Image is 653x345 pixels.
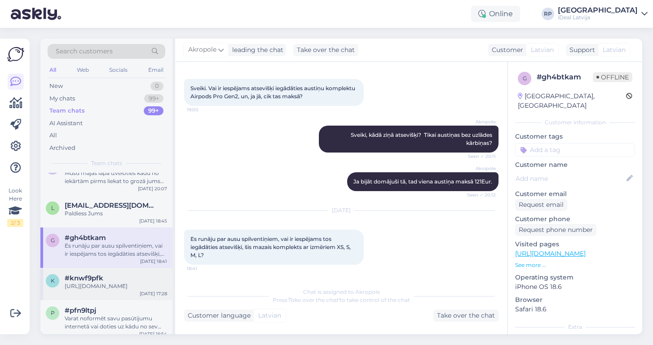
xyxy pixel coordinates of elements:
[462,118,496,125] span: Akropole
[51,310,55,316] span: p
[65,314,167,331] div: Varat noformēt savu pasūtijumu internetā vai doties uz kādu no sev tuvākajiem C&C veikaliem, kur ...
[515,160,635,170] p: Customer name
[229,45,283,55] div: leading the chat
[49,144,75,153] div: Archived
[65,242,167,258] div: Es runāju par ausu spilventiņiem, vai ir iespējams tos iegādāties atsevišķi, šis mazais komplekts...
[187,265,221,272] span: 18:41
[190,236,352,258] span: Es runāju par ausu spilventiņiem, vai ir iespējams tos iegādāties atsevišķi, šis mazais komplekts...
[293,44,358,56] div: Take over the chat
[188,45,216,55] span: Akropole
[144,106,163,115] div: 99+
[515,261,635,269] p: See more ...
[515,224,596,236] div: Request phone number
[515,305,635,314] p: Safari 18.6
[515,282,635,292] p: iPhone OS 18.6
[184,206,499,214] div: [DATE]
[138,185,167,192] div: [DATE] 20:07
[593,72,632,82] span: Offline
[433,310,499,322] div: Take over the chat
[515,199,567,211] div: Request email
[49,94,75,103] div: My chats
[566,45,595,55] div: Support
[515,189,635,199] p: Customer email
[150,82,163,91] div: 0
[75,64,91,76] div: Web
[65,234,106,242] span: #gh4btkam
[139,218,167,224] div: [DATE] 18:45
[49,131,57,140] div: All
[65,169,167,185] div: Mūsu mājas lapā izvēloties kādu no iekārtām pirms liekat to grozā jums tiek jautāts vai Jums ir i...
[49,106,85,115] div: Team chats
[65,201,158,210] span: lienegr@icloud.com
[7,219,23,227] div: 2 / 3
[515,132,635,141] p: Customer tags
[462,153,496,160] span: Seen ✓ 20:11
[258,311,281,320] span: Latvian
[287,297,340,303] i: 'Take over the chat'
[558,7,648,21] a: [GEOGRAPHIC_DATA]iDeal Latvija
[537,72,593,83] div: # gh4btkam
[65,210,167,218] div: Paldiess Jums
[518,92,626,110] div: [GEOGRAPHIC_DATA], [GEOGRAPHIC_DATA]
[51,205,54,211] span: l
[49,119,83,128] div: AI Assistant
[91,159,122,167] span: Team chats
[65,274,103,282] span: #knwf9pfk
[140,258,167,265] div: [DATE] 18:41
[515,240,635,249] p: Visited pages
[146,64,165,76] div: Email
[488,45,523,55] div: Customer
[353,178,492,185] span: Ja bijāt domājuši tā, tad viena austiņa maksā 121Eur.
[65,306,96,314] span: #pfn9ltpj
[515,323,635,331] div: Extra
[7,187,23,227] div: Look Here
[140,290,167,297] div: [DATE] 17:28
[51,277,55,284] span: k
[51,237,55,244] span: g
[515,143,635,157] input: Add a tag
[65,282,167,290] div: [URL][DOMAIN_NAME]
[303,288,380,295] span: Chat is assigned to Akropole
[542,8,554,20] div: RP
[515,295,635,305] p: Browser
[523,75,527,82] span: g
[139,331,167,337] div: [DATE] 16:54
[462,165,496,172] span: Akropole
[144,94,163,103] div: 99+
[558,14,638,21] div: iDeal Latvija
[471,6,520,22] div: Online
[516,174,625,183] input: Add name
[515,214,635,224] p: Customer phone
[49,82,63,91] div: New
[273,297,410,303] span: Press to take control of the chat
[603,45,626,55] span: Latvian
[515,118,635,127] div: Customer information
[351,131,494,146] span: Sveiki, kādā ziņā atsevišķi? Tikai austiņas bez uzlādes kārbiņas?
[56,47,113,56] span: Search customers
[515,273,635,282] p: Operating system
[7,46,24,63] img: Askly Logo
[187,106,221,113] span: 19:00
[515,249,586,258] a: [URL][DOMAIN_NAME]
[107,64,129,76] div: Socials
[558,7,638,14] div: [GEOGRAPHIC_DATA]
[184,311,251,320] div: Customer language
[190,85,357,100] span: Sveiki. Vai ir iespējams atsevišķi iegādāties austiņu komplektu Airpods Pro Gen2, un, ja jā, cik ...
[462,192,496,198] span: Seen ✓ 20:12
[48,64,58,76] div: All
[531,45,554,55] span: Latvian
